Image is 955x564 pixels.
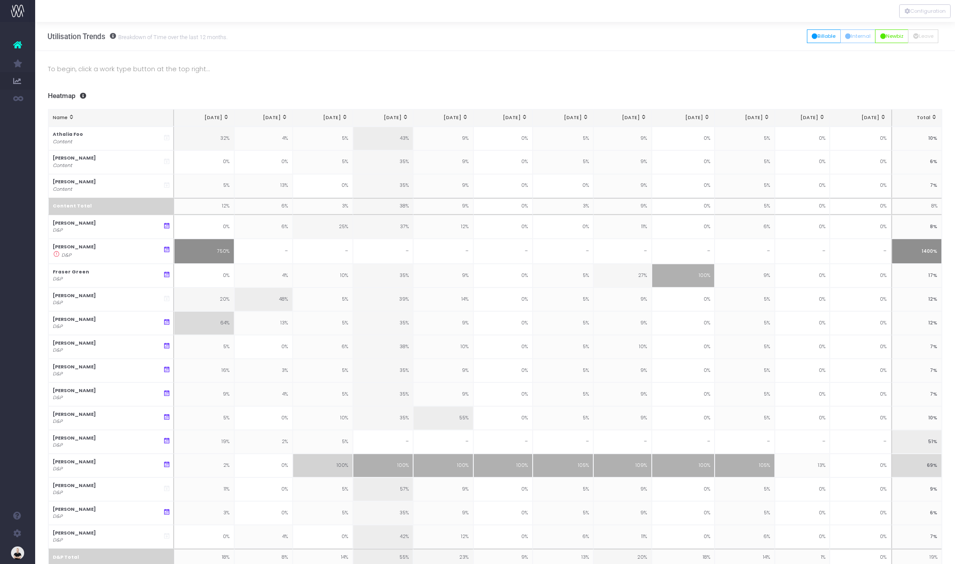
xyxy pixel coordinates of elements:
[473,406,533,430] td: 0%
[593,501,652,525] td: 9%
[174,454,234,477] td: 2%
[473,239,533,264] td: –
[174,525,234,549] td: 0%
[473,525,533,549] td: 0%
[830,335,891,359] td: 0%
[413,174,473,198] td: 9%
[174,150,234,174] td: 0%
[413,382,473,406] td: 9%
[174,406,234,430] td: 5%
[473,335,533,359] td: 0%
[234,311,293,335] td: 13%
[715,287,774,311] td: 5%
[715,109,774,127] th: Jun 26: activate to sort column ascending
[652,477,715,501] td: 0%
[830,454,891,477] td: 0%
[593,430,652,454] td: –
[875,29,908,43] button: Newbiz
[413,359,473,382] td: 9%
[775,335,830,359] td: 0%
[293,477,353,501] td: 5%
[775,150,830,174] td: 0%
[652,239,715,264] td: –
[779,114,825,121] div: [DATE]
[715,311,774,335] td: 5%
[715,477,774,501] td: 5%
[775,215,830,239] td: 0%
[652,174,715,198] td: 0%
[593,335,652,359] td: 10%
[473,198,533,215] td: 0%
[53,364,96,370] strong: [PERSON_NAME]
[11,546,24,560] img: images/default_profile_image.png
[533,239,594,264] td: –
[234,174,293,198] td: 13%
[353,359,413,382] td: 35%
[715,174,774,198] td: 5%
[293,150,353,174] td: 5%
[593,174,652,198] td: 9%
[775,382,830,406] td: 0%
[652,525,715,549] td: 0%
[53,186,72,193] i: Content
[174,215,234,239] td: 0%
[293,264,353,287] td: 10%
[652,359,715,382] td: 0%
[473,430,533,454] td: –
[891,359,942,382] td: 7%
[413,525,473,549] td: 12%
[593,359,652,382] td: 9%
[891,215,942,239] td: 8%
[413,109,473,127] th: Jan 26: activate to sort column ascending
[891,454,942,477] td: 69%
[652,335,715,359] td: 0%
[830,150,891,174] td: 0%
[353,477,413,501] td: 57%
[53,340,96,346] strong: [PERSON_NAME]
[775,174,830,198] td: 0%
[715,406,774,430] td: 5%
[775,264,830,287] td: 0%
[234,239,293,264] td: –
[234,264,293,287] td: 4%
[293,335,353,359] td: 6%
[830,406,891,430] td: 0%
[53,418,62,425] i: D&P
[473,454,533,477] td: 100%
[652,454,715,477] td: 100%
[234,477,293,501] td: 0%
[293,287,353,311] td: 5%
[775,127,830,150] td: 0%
[353,239,413,264] td: –
[715,198,774,215] td: 5%
[533,359,594,382] td: 5%
[775,239,830,264] td: –
[174,359,234,382] td: 16%
[652,150,715,174] td: 0%
[891,525,942,549] td: 7%
[830,430,891,454] td: –
[293,198,353,215] td: 3%
[533,382,594,406] td: 5%
[53,244,96,250] strong: [PERSON_NAME]
[234,150,293,174] td: 0%
[413,311,473,335] td: 9%
[830,198,891,215] td: 0%
[234,109,293,127] th: Oct 25: activate to sort column ascending
[775,454,830,477] td: 13%
[53,276,62,283] i: D&P
[174,477,234,501] td: 11%
[593,382,652,406] td: 9%
[53,292,96,299] strong: [PERSON_NAME]
[652,198,715,215] td: 0%
[533,406,594,430] td: 5%
[593,239,652,264] td: –
[473,382,533,406] td: 0%
[830,501,891,525] td: 0%
[830,287,891,311] td: 0%
[775,477,830,501] td: 0%
[652,382,715,406] td: 0%
[891,127,942,150] td: 10%
[473,311,533,335] td: 0%
[174,335,234,359] td: 5%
